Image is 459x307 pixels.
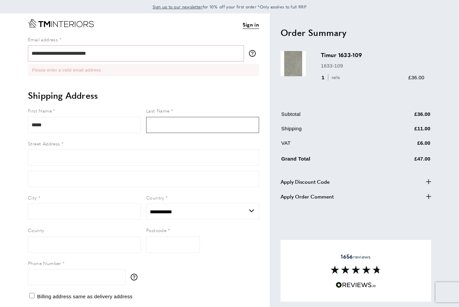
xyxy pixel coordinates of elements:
a: Sign up to our newsletter [153,3,203,10]
a: Sign in [243,20,259,29]
img: Timur 1633-109 [281,51,306,76]
td: Shipping [281,125,377,138]
h2: Order Summary [281,27,431,39]
span: Country [146,194,164,201]
span: Billing address same as delivery address [37,294,132,299]
td: £6.00 [378,139,430,152]
h2: Shipping Address [28,89,259,101]
div: 1 [321,74,342,82]
span: reviews [341,253,371,260]
span: First Name [28,107,52,114]
img: Reviews.io 5 stars [336,282,376,288]
span: Postcode [146,227,166,233]
span: Sign up to our newsletter [153,4,203,10]
li: Please enter a valid email address. [32,67,255,74]
span: Email address [28,36,58,43]
td: £47.00 [378,153,430,168]
span: Last Name [146,107,170,114]
span: Apply Order Comment [281,192,334,201]
button: More information [131,274,141,280]
span: rolls [328,74,342,81]
span: Phone Number [28,260,61,266]
p: 1633-109 [321,62,424,70]
img: Reviews section [331,266,381,274]
td: £11.00 [378,125,430,138]
td: £36.00 [378,110,430,123]
span: Street Address [28,140,60,147]
button: More information [249,50,259,57]
span: City [28,194,37,201]
td: VAT [281,139,377,152]
span: £36.00 [408,75,424,80]
td: Grand Total [281,153,377,168]
span: County [28,227,44,233]
input: Billing address same as delivery address [29,293,35,298]
strong: 1656 [341,253,353,260]
span: for 10% off your first order *Only applies to full RRP [153,4,306,10]
td: Subtotal [281,110,377,123]
a: Go to Home page [28,19,94,28]
h3: Timur 1633-109 [321,51,424,59]
span: Apply Discount Code [281,178,330,186]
